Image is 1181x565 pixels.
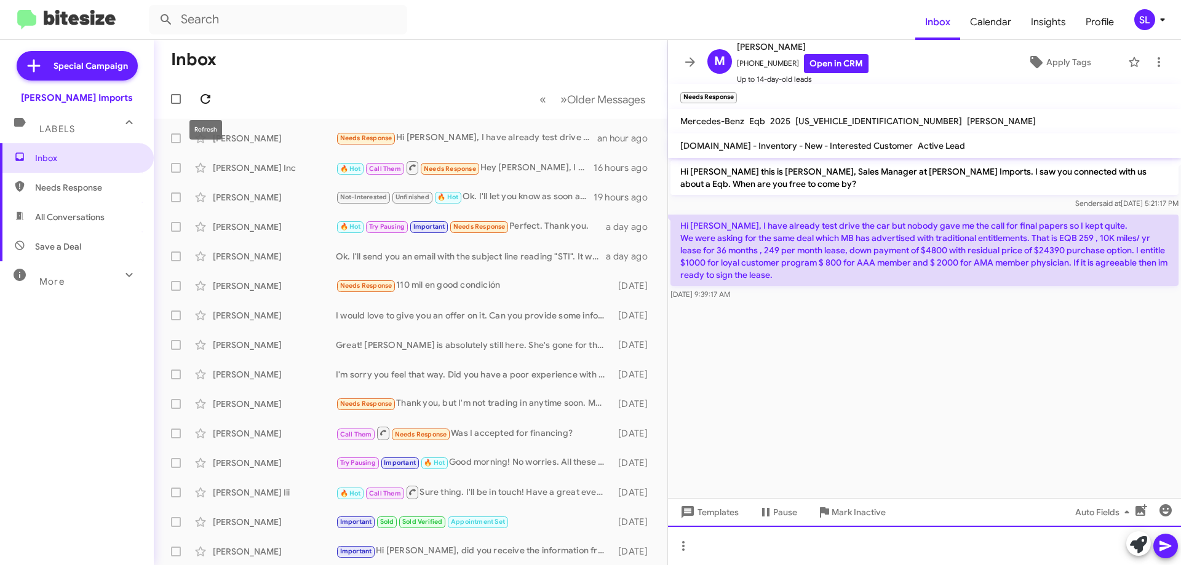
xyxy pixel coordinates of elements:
span: Needs Response [424,165,476,173]
button: Mark Inactive [807,501,896,523]
span: Active Lead [918,140,965,151]
div: Good morning! No worries. All these different models with different letters/numbers can absolutel... [336,456,612,470]
div: [PERSON_NAME] [213,191,336,203]
div: [PERSON_NAME] [213,250,336,263]
span: Needs Response [453,223,506,231]
div: [PERSON_NAME] [213,132,336,144]
div: [PERSON_NAME] [213,516,336,528]
span: 🔥 Hot [437,193,458,201]
span: [DOMAIN_NAME] - Inventory - New - Interested Customer [680,140,913,151]
span: Needs Response [340,282,392,290]
div: [PERSON_NAME] Imports [21,92,133,104]
button: Next [553,87,653,112]
span: Auto Fields [1075,501,1134,523]
span: Save a Deal [35,240,81,253]
div: 110 mil en good condición [336,279,612,293]
button: SL [1124,9,1167,30]
div: [DATE] [612,280,658,292]
a: Inbox [915,4,960,40]
div: Perfect. Thank you. [336,219,606,234]
span: Eqb [749,116,765,127]
p: Hi [PERSON_NAME], I have already test drive the car but nobody gave me the call for final papers ... [670,215,1179,286]
div: [PERSON_NAME] [213,427,336,440]
span: Important [413,223,445,231]
button: Auto Fields [1065,501,1144,523]
span: 🔥 Hot [340,489,361,497]
span: Needs Response [395,430,447,438]
span: Apply Tags [1046,51,1091,73]
span: All Conversations [35,211,105,223]
span: Special Campaign [54,60,128,72]
div: Ok. I'll let you know as soon as I get the responses from our lenders. We'll be in touch! [336,190,594,204]
div: [PERSON_NAME] [213,398,336,410]
span: Needs Response [340,134,392,142]
div: Was I accepted for financing? [336,425,612,441]
div: Hey [PERSON_NAME], I appreciate your time and follow up but at $21,000. I am going to pass. [336,160,594,175]
a: Open in CRM [804,54,869,73]
span: [PERSON_NAME] [737,39,869,54]
div: a day ago [606,250,658,263]
div: [PERSON_NAME] [213,545,336,558]
div: Refresh [189,120,222,140]
span: said at [1099,199,1121,208]
div: a day ago [606,221,658,233]
span: Templates [678,501,739,523]
span: Inbox [35,152,140,164]
div: [DATE] [612,398,658,410]
nav: Page navigation example [533,87,653,112]
div: [PERSON_NAME] [213,339,336,351]
div: [PERSON_NAME] [213,457,336,469]
span: Labels [39,124,75,135]
span: Sold [380,518,394,526]
h1: Inbox [171,50,217,69]
button: Apply Tags [996,51,1122,73]
small: Needs Response [680,92,737,103]
div: an hour ago [597,132,658,144]
span: [DATE] 9:39:17 AM [670,290,730,299]
span: 🔥 Hot [340,223,361,231]
div: [DATE] [612,516,658,528]
div: [PERSON_NAME] [213,221,336,233]
span: 🔥 Hot [340,165,361,173]
span: Not-Interested [340,193,388,201]
div: Sure thing. I'll be in touch! Have a great evening. [336,484,612,500]
span: Try Pausing [340,459,376,467]
span: Important [340,547,372,555]
div: [DATE] [612,545,658,558]
span: Important [340,518,372,526]
button: Pause [749,501,807,523]
span: Sender [DATE] 5:21:17 PM [1075,199,1179,208]
div: [DATE] [612,309,658,322]
span: 🔥 Hot [424,459,445,467]
div: [DATE] [612,427,658,440]
span: Call Them [340,430,372,438]
div: [DATE] [612,457,658,469]
span: Needs Response [35,181,140,194]
div: [DATE] [612,486,658,499]
div: [PERSON_NAME] Iii [213,486,336,499]
input: Search [149,5,407,34]
span: Appointment Set [451,518,505,526]
a: Special Campaign [17,51,138,81]
div: [PERSON_NAME] [213,368,336,381]
a: Insights [1021,4,1076,40]
span: « [539,92,546,107]
a: Calendar [960,4,1021,40]
div: 16 hours ago [594,162,658,174]
a: Profile [1076,4,1124,40]
button: Templates [668,501,749,523]
span: Mercedes-Benz [680,116,744,127]
span: More [39,276,65,287]
span: Up to 14-day-old leads [737,73,869,85]
div: Great! [PERSON_NAME] is absolutely still here. She's gone for the evening but I'll have her reach... [336,339,612,351]
button: Previous [532,87,554,112]
div: [PERSON_NAME] [213,280,336,292]
div: [DATE] [612,339,658,351]
span: M [714,52,725,71]
div: Thank you, but I'm not trading in anytime soon. My current MB is a 2004 and I love it. [336,397,612,411]
div: 19 hours ago [594,191,658,203]
span: Important [384,459,416,467]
